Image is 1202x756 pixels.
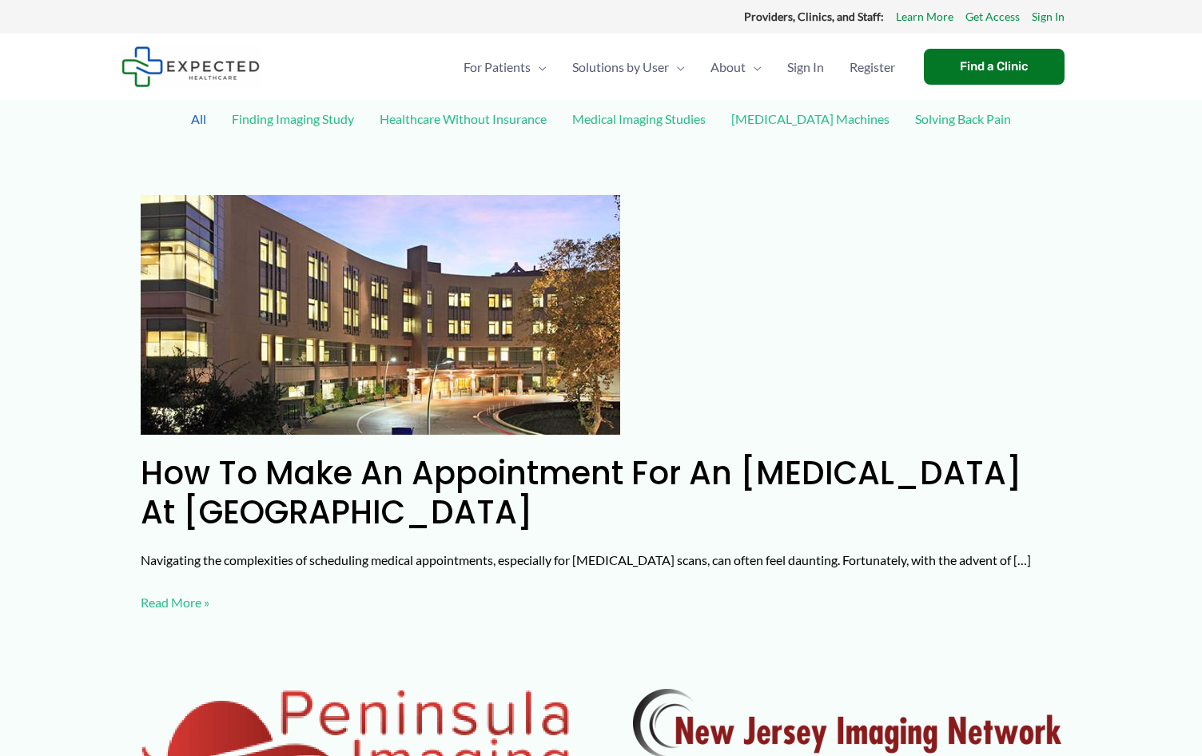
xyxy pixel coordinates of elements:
[531,39,547,95] span: Menu Toggle
[633,714,1061,729] a: Read: New Jersey Imaging Network
[121,100,1081,176] div: Post Filters
[224,105,362,133] a: Finding Imaging Study
[141,305,620,320] a: Read: How to Make an Appointment for an MRI at Camino Real
[183,105,214,133] a: All
[559,39,698,95] a: Solutions by UserMenu Toggle
[669,39,685,95] span: Menu Toggle
[141,548,1061,572] p: Navigating the complexities of scheduling medical appointments, especially for [MEDICAL_DATA] sca...
[787,39,824,95] span: Sign In
[451,39,908,95] nav: Primary Site Navigation
[451,39,559,95] a: For PatientsMenu Toggle
[774,39,837,95] a: Sign In
[564,105,714,133] a: Medical Imaging Studies
[710,39,746,95] span: About
[907,105,1019,133] a: Solving Back Pain
[837,39,908,95] a: Register
[744,10,884,23] strong: Providers, Clinics, and Staff:
[572,39,669,95] span: Solutions by User
[924,49,1065,85] a: Find a Clinic
[141,451,1022,535] a: How to Make an Appointment for an [MEDICAL_DATA] at [GEOGRAPHIC_DATA]
[141,195,620,435] img: How to Make an Appointment for an MRI at Camino Real
[1032,6,1065,27] a: Sign In
[372,105,555,133] a: Healthcare Without Insurance
[698,39,774,95] a: AboutMenu Toggle
[896,6,953,27] a: Learn More
[121,46,260,87] img: Expected Healthcare Logo - side, dark font, small
[464,39,531,95] span: For Patients
[141,591,209,615] a: Read More »
[850,39,895,95] span: Register
[141,736,569,751] a: Read: Schedule Your Imaging Appointment with Peninsula Imaging Through Expected Healthcare
[723,105,898,133] a: [MEDICAL_DATA] Machines
[965,6,1020,27] a: Get Access
[746,39,762,95] span: Menu Toggle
